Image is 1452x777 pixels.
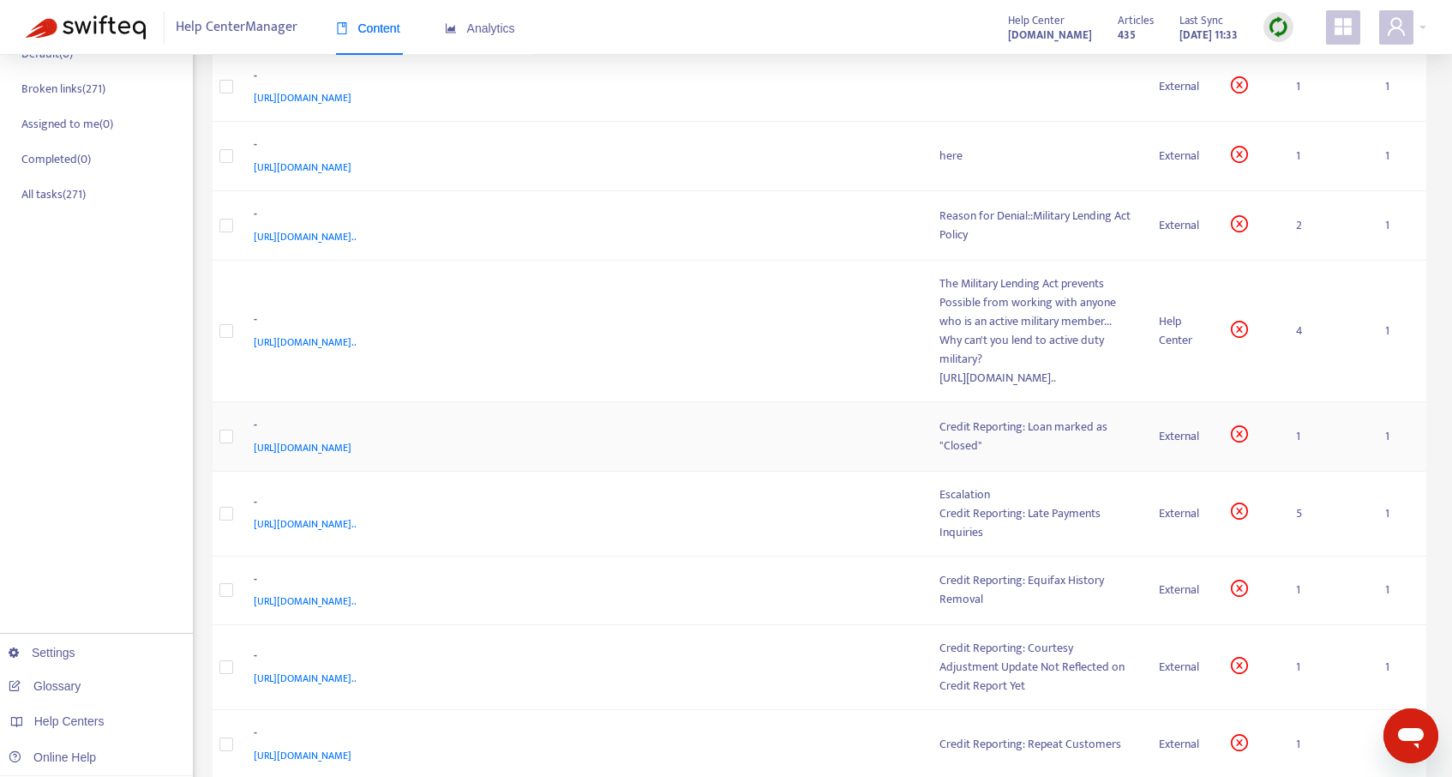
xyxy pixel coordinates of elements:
[939,147,1131,166] div: here
[21,150,91,168] p: Completed ( 0 )
[1282,261,1371,402] td: 4
[176,11,297,44] span: Help Center Manager
[1231,503,1248,520] span: close-circle
[1371,53,1426,123] td: 1
[254,570,906,593] div: -
[1179,26,1238,45] strong: [DATE] 11:33
[254,334,357,351] span: [URL][DOMAIN_NAME]..
[1159,312,1203,350] div: Help Center
[9,750,96,764] a: Online Help
[1231,425,1248,443] span: close-circle
[1159,216,1203,235] div: External
[21,45,73,63] p: Default ( 0 )
[336,22,348,34] span: book
[1118,26,1136,45] strong: 435
[939,485,1131,504] div: Escalation
[1118,11,1154,30] span: Articles
[1282,472,1371,557] td: 5
[939,571,1131,609] div: Credit Reporting: Equifax History Removal
[1231,321,1248,338] span: close-circle
[1231,146,1248,163] span: close-circle
[445,21,515,35] span: Analytics
[1282,557,1371,626] td: 1
[254,89,351,106] span: [URL][DOMAIN_NAME]
[1159,77,1203,96] div: External
[9,679,81,693] a: Glossary
[1159,147,1203,166] div: External
[1159,581,1203,599] div: External
[9,646,75,660] a: Settings
[254,416,906,438] div: -
[254,310,906,333] div: -
[254,670,357,687] span: [URL][DOMAIN_NAME]..
[1159,735,1203,754] div: External
[1159,504,1203,523] div: External
[336,21,400,35] span: Content
[254,515,357,533] span: [URL][DOMAIN_NAME]..
[1282,122,1371,191] td: 1
[254,205,906,227] div: -
[939,207,1131,244] div: Reason for Denial::Military Lending Act Policy
[254,593,357,610] span: [URL][DOMAIN_NAME]..
[1159,658,1203,677] div: External
[254,67,906,89] div: -
[1008,11,1065,30] span: Help Center
[254,647,906,669] div: -
[21,185,86,203] p: All tasks ( 271 )
[1008,25,1092,45] a: [DOMAIN_NAME]
[1008,26,1092,45] strong: [DOMAIN_NAME]
[1282,53,1371,123] td: 1
[939,735,1131,754] div: Credit Reporting: Repeat Customers
[1179,11,1223,30] span: Last Sync
[254,747,351,764] span: [URL][DOMAIN_NAME]
[1231,657,1248,674] span: close-circle
[1231,580,1248,597] span: close-circle
[21,80,105,98] p: Broken links ( 271 )
[1371,122,1426,191] td: 1
[1268,16,1289,38] img: sync.dc5367851b00ba804db3.png
[34,714,105,728] span: Help Centers
[1231,734,1248,751] span: close-circle
[1282,625,1371,710] td: 1
[939,274,1131,331] div: The Military Lending Act prevents Possible from working with anyone who is an active military mem...
[939,504,1131,542] div: Credit Reporting: Late Payments Inquiries
[1386,16,1407,37] span: user
[1282,402,1371,472] td: 1
[1231,76,1248,93] span: close-circle
[1371,557,1426,626] td: 1
[1333,16,1353,37] span: appstore
[254,228,357,245] span: [URL][DOMAIN_NAME]..
[26,15,146,39] img: Swifteq
[939,639,1131,696] div: Credit Reporting: Courtesy Adjustment Update Not Reflected on Credit Report Yet
[254,136,906,158] div: -
[1159,427,1203,446] div: External
[21,115,113,133] p: Assigned to me ( 0 )
[1231,215,1248,232] span: close-circle
[254,493,906,515] div: -
[1371,191,1426,261] td: 1
[1371,261,1426,402] td: 1
[939,369,1131,388] div: [URL][DOMAIN_NAME]..
[445,22,457,34] span: area-chart
[254,439,351,456] span: [URL][DOMAIN_NAME]
[1282,191,1371,261] td: 2
[1371,472,1426,557] td: 1
[939,331,1131,369] div: Why can't you lend to active duty military?
[1371,625,1426,710] td: 1
[939,418,1131,455] div: Credit Reporting: Loan marked as "Closed"
[1371,402,1426,472] td: 1
[254,724,906,746] div: -
[1383,708,1438,763] iframe: Button to launch messaging window
[254,159,351,176] span: [URL][DOMAIN_NAME]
